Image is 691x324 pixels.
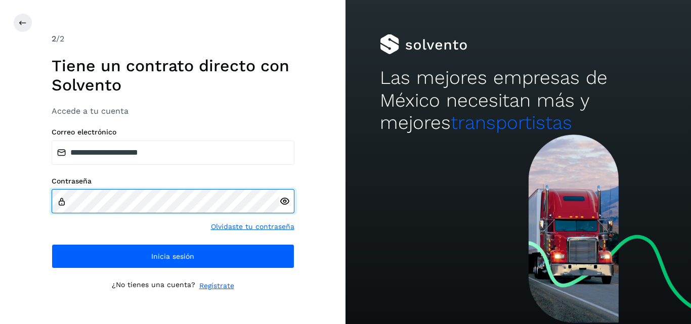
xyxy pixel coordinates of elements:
[451,112,572,133] span: transportistas
[211,221,294,232] a: Olvidaste tu contraseña
[52,34,56,43] span: 2
[52,56,294,95] h1: Tiene un contrato directo con Solvento
[380,67,656,134] h2: Las mejores empresas de México necesitan más y mejores
[151,253,194,260] span: Inicia sesión
[52,106,294,116] h3: Accede a tu cuenta
[112,281,195,291] p: ¿No tienes una cuenta?
[52,177,294,186] label: Contraseña
[52,33,294,45] div: /2
[52,128,294,136] label: Correo electrónico
[199,281,234,291] a: Regístrate
[52,244,294,268] button: Inicia sesión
